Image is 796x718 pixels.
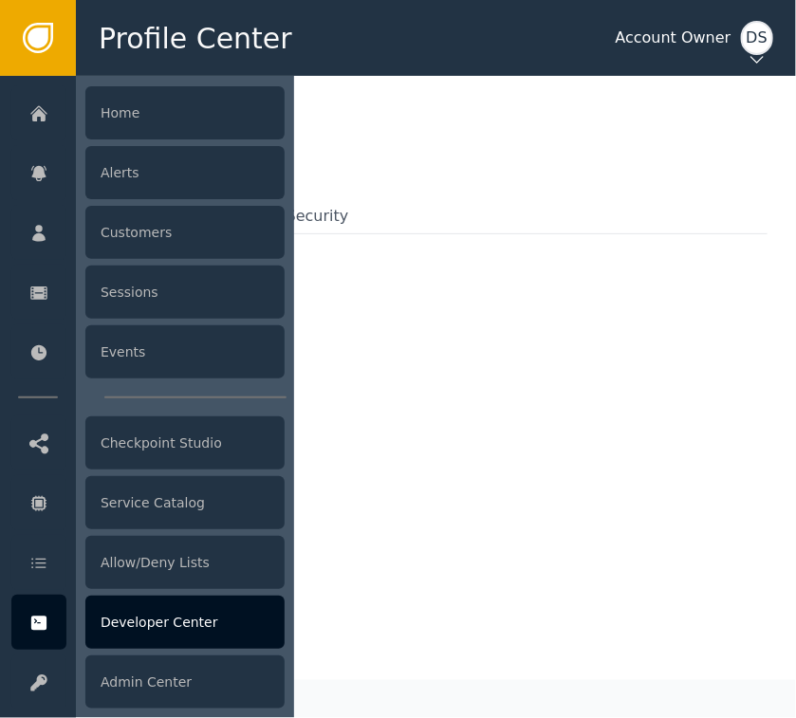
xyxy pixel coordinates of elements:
[99,17,292,60] span: Profile Center
[85,416,285,469] div: Checkpoint Studio
[85,476,285,529] div: Service Catalog
[85,266,285,319] div: Sessions
[11,324,285,379] a: Events
[11,85,285,140] a: Home
[11,145,285,200] a: Alerts
[741,21,773,55] div: DS
[11,415,285,470] a: Checkpoint Studio
[11,205,285,260] a: Customers
[85,146,285,199] div: Alerts
[85,86,285,139] div: Home
[287,205,349,228] span: Security
[11,535,285,590] a: Allow/Deny Lists
[85,596,285,649] div: Developer Center
[11,265,285,320] a: Sessions
[85,325,285,378] div: Events
[616,27,731,49] div: Account Owner
[741,7,773,69] button: DS
[11,654,285,709] a: Admin Center
[11,595,285,650] a: Developer Center
[85,536,285,589] div: Allow/Deny Lists
[85,655,285,709] div: Admin Center
[11,475,285,530] a: Service Catalog
[85,206,285,259] div: Customers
